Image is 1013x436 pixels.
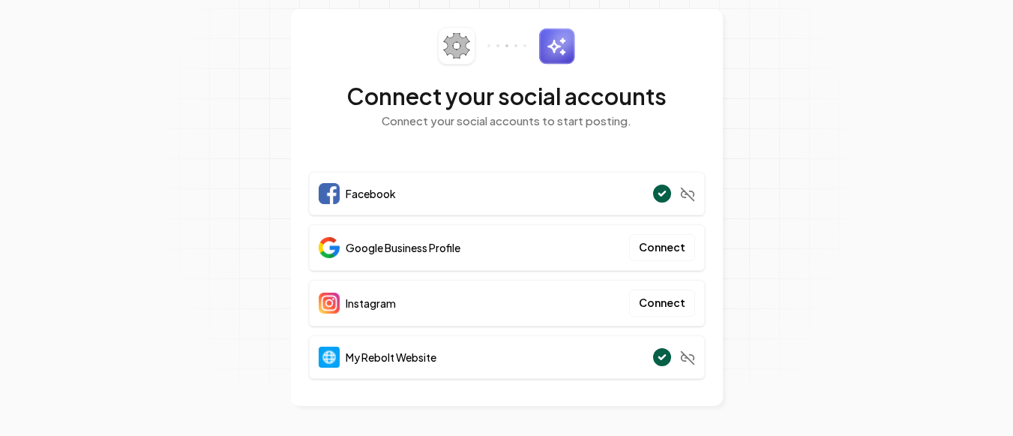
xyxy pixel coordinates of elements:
img: Facebook [319,183,340,204]
img: Website [319,347,340,368]
img: Instagram [319,293,340,314]
button: Connect [629,234,695,261]
img: sparkles.svg [538,28,575,65]
img: Google [319,237,340,258]
img: connector-dots.svg [487,44,526,47]
h2: Connect your social accounts [309,83,705,110]
span: Facebook [346,186,396,201]
button: Connect [629,290,695,317]
p: Connect your social accounts to start posting. [309,113,705,130]
span: Google Business Profile [346,240,460,255]
span: My Rebolt Website [346,350,436,365]
span: Instagram [346,296,396,311]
